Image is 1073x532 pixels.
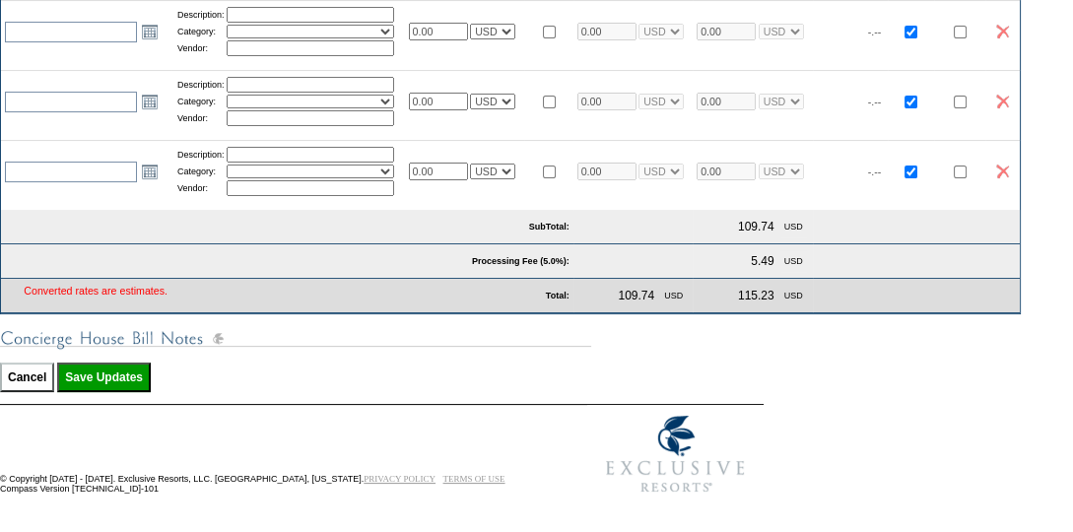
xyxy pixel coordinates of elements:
a: Open the calendar popup. [139,91,161,112]
td: USD [660,285,687,306]
td: Vendor: [177,180,225,196]
td: Description: [177,77,225,93]
img: icon_delete2.gif [996,165,1009,178]
td: Processing Fee (5.0%): [1,244,573,279]
td: 109.74 [734,216,778,237]
a: PRIVACY POLICY [364,474,436,484]
td: 115.23 [734,285,778,306]
div: Converted rates are estimates. [5,285,168,297]
td: Vendor: [177,110,225,126]
td: Category: [177,95,225,108]
td: Description: [177,7,225,23]
td: Vendor: [177,40,225,56]
input: Save Updates [57,363,151,392]
span: -.-- [868,166,882,177]
a: Open the calendar popup. [139,21,161,42]
a: Open the calendar popup. [139,161,161,182]
td: Total: [171,279,573,313]
td: USD [780,250,807,272]
img: icon_delete2.gif [996,95,1009,108]
td: SubTotal: [1,210,573,244]
img: icon_delete2.gif [996,25,1009,38]
td: USD [780,216,807,237]
td: Description: [177,147,225,163]
span: -.-- [868,26,882,37]
td: 109.74 [614,285,658,306]
td: USD [780,285,807,306]
a: TERMS OF USE [443,474,505,484]
td: Category: [177,25,225,38]
td: Category: [177,165,225,178]
span: -.-- [868,96,882,107]
td: 5.49 [747,250,777,272]
img: Exclusive Resorts [587,405,764,503]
